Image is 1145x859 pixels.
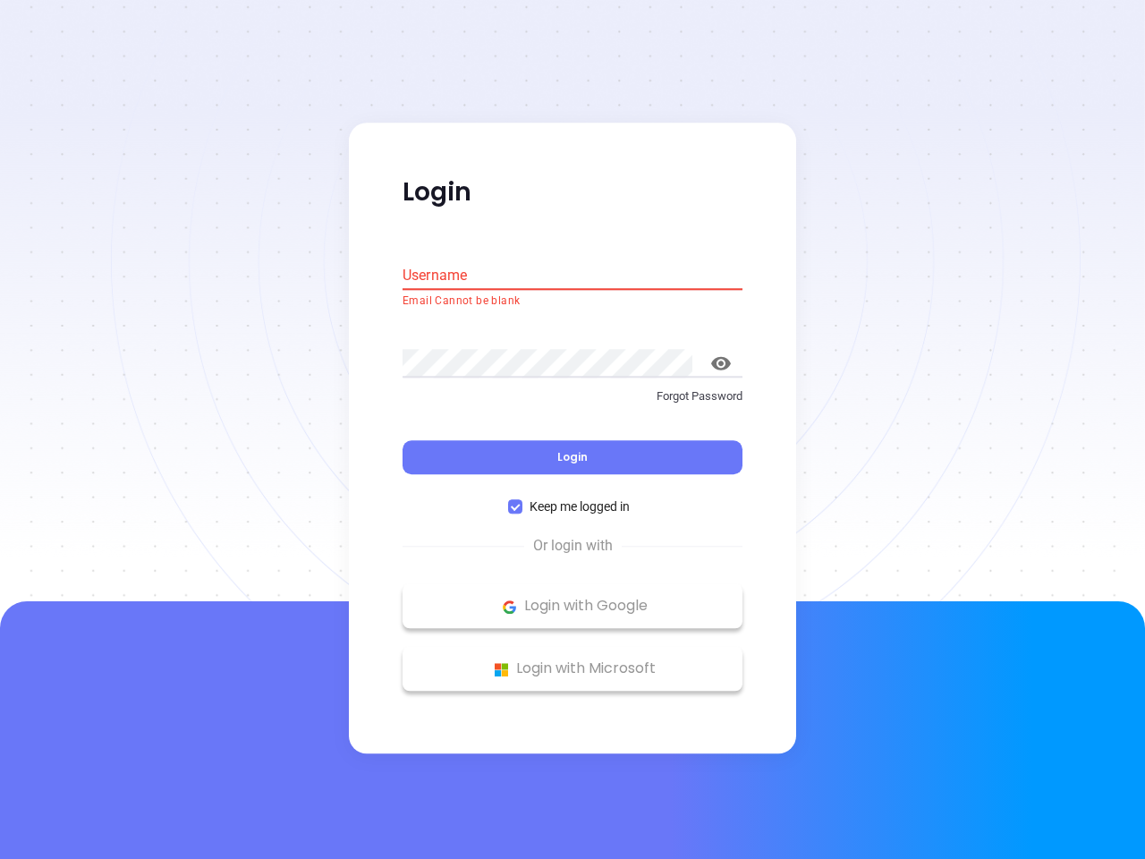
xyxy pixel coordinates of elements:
img: Google Logo [498,596,521,618]
img: Microsoft Logo [490,659,513,681]
button: toggle password visibility [700,342,742,385]
span: Login [557,450,588,465]
p: Forgot Password [403,387,742,405]
p: Email Cannot be blank [403,293,742,310]
button: Google Logo Login with Google [403,584,742,629]
a: Forgot Password [403,387,742,420]
p: Login [403,176,742,208]
span: Keep me logged in [522,498,637,517]
p: Login with Google [411,593,734,620]
p: Login with Microsoft [411,656,734,683]
button: Microsoft Logo Login with Microsoft [403,647,742,692]
button: Login [403,441,742,475]
span: Or login with [524,536,622,557]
